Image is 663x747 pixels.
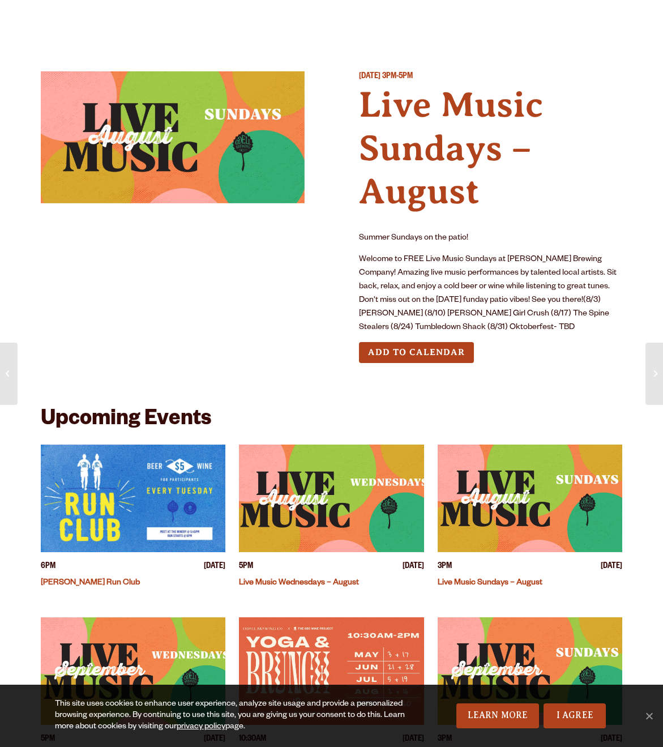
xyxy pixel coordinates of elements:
[438,561,452,573] span: 3PM
[241,14,286,23] span: Winery
[239,445,424,552] a: View event details
[359,342,474,363] button: Add to Calendar
[382,72,413,82] span: 3PM-5PM
[534,7,620,33] a: Beer Finder
[92,14,154,23] span: Taprooms
[601,561,622,573] span: [DATE]
[182,14,213,23] span: Gear
[174,7,220,33] a: Gear
[438,445,622,552] a: View event details
[239,579,359,588] a: Live Music Wednesdays – August
[456,703,540,728] a: Learn More
[403,561,424,573] span: [DATE]
[55,699,419,733] div: This site uses cookies to enhance user experience, analyze site usage and provide a personalized ...
[378,14,443,23] span: Our Story
[204,561,225,573] span: [DATE]
[371,7,451,33] a: Our Story
[544,703,606,728] a: I Agree
[41,617,225,725] a: View event details
[239,561,253,573] span: 5PM
[234,7,294,33] a: Winery
[41,561,55,573] span: 6PM
[177,723,225,732] a: privacy policy
[359,83,623,214] h4: Live Music Sundays – August
[643,710,655,722] span: No
[239,617,424,725] a: View event details
[41,445,225,552] a: View event details
[41,408,211,433] h2: Upcoming Events
[28,7,71,33] a: Beer
[41,579,140,588] a: [PERSON_NAME] Run Club
[359,232,623,245] p: Summer Sundays on the patio!
[359,72,380,82] span: [DATE]
[472,14,514,23] span: Impact
[36,14,63,23] span: Beer
[464,7,521,33] a: Impact
[438,617,622,725] a: View event details
[438,579,542,588] a: Live Music Sundays – August
[541,14,613,23] span: Beer Finder
[359,253,623,335] p: Welcome to FREE Live Music Sundays at [PERSON_NAME] Brewing Company! Amazing live music performan...
[313,7,355,33] a: Odell Home
[84,7,161,33] a: Taprooms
